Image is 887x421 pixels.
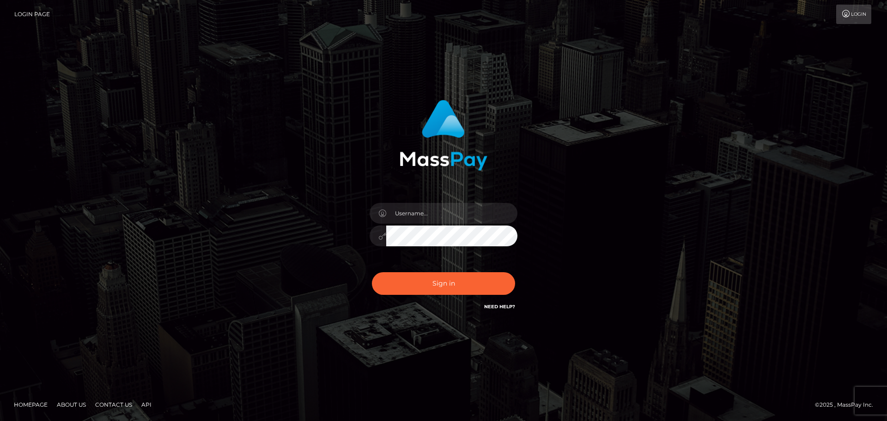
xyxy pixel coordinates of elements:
button: Sign in [372,272,515,295]
input: Username... [386,203,517,224]
img: MassPay Login [400,100,487,171]
a: Need Help? [484,304,515,310]
div: © 2025 , MassPay Inc. [815,400,880,410]
a: Login [836,5,871,24]
a: Contact Us [91,397,136,412]
a: API [138,397,155,412]
a: About Us [53,397,90,412]
a: Login Page [14,5,50,24]
a: Homepage [10,397,51,412]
